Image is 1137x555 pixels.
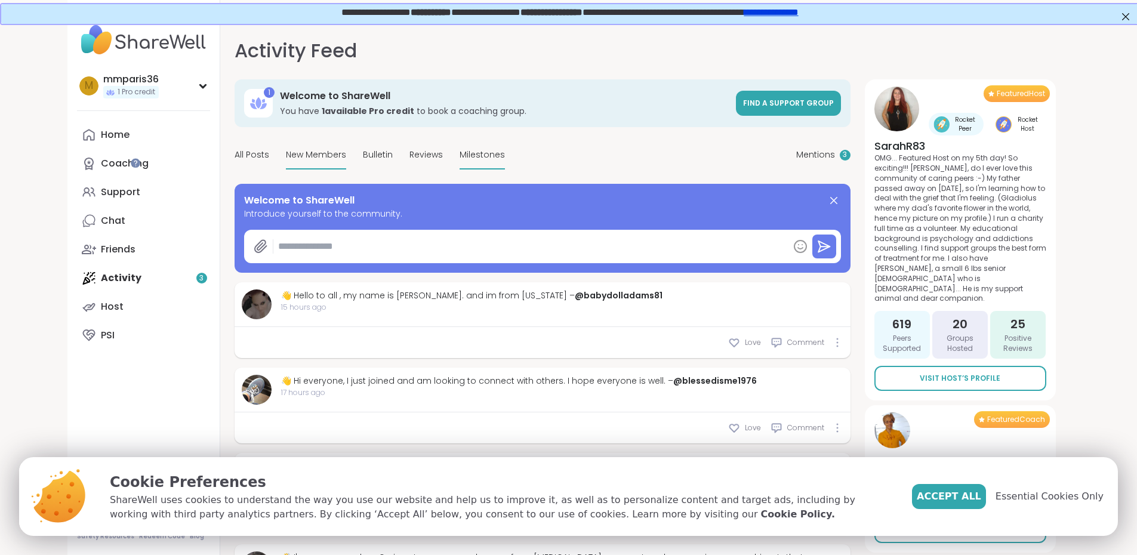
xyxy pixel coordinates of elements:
[787,337,824,348] span: Comment
[286,149,346,161] span: New Members
[460,149,505,161] span: Milestones
[77,19,210,61] img: ShareWell Nav Logo
[917,489,981,504] span: Accept All
[745,423,761,433] span: Love
[264,87,275,98] div: 1
[101,329,115,342] div: PSI
[745,337,761,348] span: Love
[101,214,125,227] div: Chat
[281,289,663,302] div: 👋 Hello to all , my name is [PERSON_NAME]. and im from [US_STATE] –
[101,157,149,170] div: Coaching
[892,316,911,332] span: 619
[920,373,1000,384] span: Visit Host’s Profile
[997,89,1045,98] span: Featured Host
[952,115,979,133] span: Rocket Peer
[244,193,355,208] span: Welcome to ShareWell
[110,471,893,493] p: Cookie Preferences
[996,489,1104,504] span: Essential Cookies Only
[101,128,130,141] div: Home
[131,158,140,168] iframe: Spotlight
[996,116,1012,132] img: Rocket Host
[787,423,824,433] span: Comment
[281,387,757,398] span: 17 hours ago
[77,532,134,541] a: Safety Resources
[281,375,757,387] div: 👋 Hi everyone, I just joined and am looking to connect with others. I hope everyone is well. –
[1010,316,1025,332] span: 25
[242,375,272,405] img: blessedisme1976
[77,292,210,321] a: Host
[575,289,663,301] a: @babydolladams81
[235,149,269,161] span: All Posts
[912,484,986,509] button: Accept All
[77,321,210,350] a: PSI
[673,375,757,387] a: @blessedisme1976
[235,36,357,65] h1: Activity Feed
[77,121,210,149] a: Home
[77,178,210,206] a: Support
[761,507,835,522] a: Cookie Policy.
[190,532,204,541] a: Blog
[743,98,834,108] span: Find a support group
[280,90,729,103] h3: Welcome to ShareWell
[736,91,841,116] a: Find a support group
[322,105,414,117] b: 1 available Pro credit
[101,243,135,256] div: Friends
[937,334,983,354] span: Groups Hosted
[363,149,393,161] span: Bulletin
[874,366,1046,391] a: Visit Host’s Profile
[874,87,919,131] img: SarahR83
[110,493,893,522] p: ShareWell uses cookies to understand the way you use our website and help us to improve it, as we...
[879,334,925,354] span: Peers Supported
[77,206,210,235] a: Chat
[101,186,140,199] div: Support
[244,208,841,220] span: Introduce yourself to the community.
[409,149,443,161] span: Reviews
[85,78,93,94] span: m
[77,149,210,178] a: Coaching
[118,87,155,97] span: 1 Pro credit
[77,235,210,264] a: Friends
[101,300,124,313] div: Host
[1014,115,1042,133] span: Rocket Host
[843,150,847,160] span: 3
[796,149,835,161] span: Mentions
[953,316,967,332] span: 20
[242,289,272,319] img: babydolladams81
[874,138,1046,153] h4: SarahR83
[995,334,1041,354] span: Positive Reviews
[874,455,1046,470] h4: Mpumi
[280,105,729,117] h3: You have to book a coaching group.
[874,412,910,448] img: Mpumi
[933,116,950,132] img: Rocket Peer
[139,532,185,541] a: Redeem Code
[987,415,1045,424] span: Featured Coach
[874,153,1046,304] p: OMG... Featured Host on my 5th day! So exciting!!! [PERSON_NAME], do I ever love this community o...
[281,302,663,313] span: 15 hours ago
[103,73,159,86] div: mmparis36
